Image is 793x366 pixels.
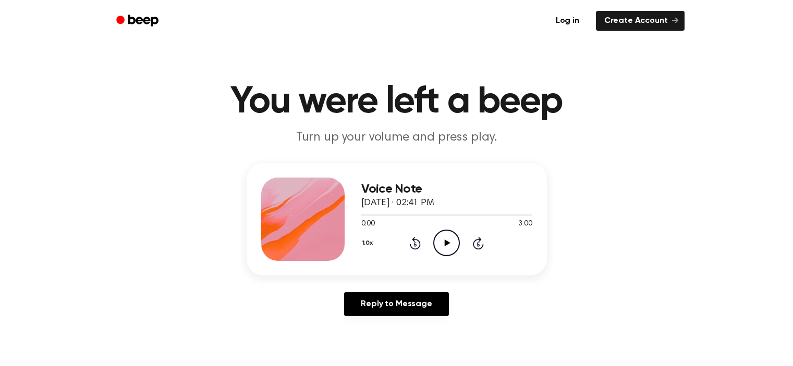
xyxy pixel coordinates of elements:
p: Turn up your volume and press play. [197,129,597,146]
h3: Voice Note [361,182,532,196]
button: 1.0x [361,234,377,252]
a: Reply to Message [344,292,448,316]
a: Beep [109,11,168,31]
a: Create Account [596,11,685,31]
span: 3:00 [518,219,532,230]
h1: You were left a beep [130,83,664,121]
a: Log in [545,9,590,33]
span: 0:00 [361,219,375,230]
span: [DATE] · 02:41 PM [361,198,434,208]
